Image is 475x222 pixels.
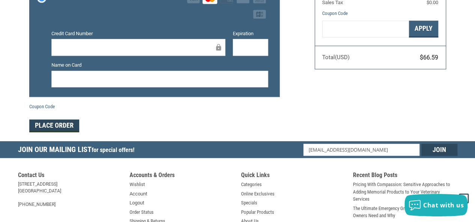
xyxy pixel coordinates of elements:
h5: Quick Links [241,171,345,181]
a: The Ultimate Emergency Grab-and-Go Kit: What Pet Owners Need and Why [353,205,457,219]
input: Join [421,144,457,156]
input: Gift Certificate or Coupon Code [322,21,409,37]
a: Wishlist [130,181,145,188]
a: Pricing With Compassion: Sensitive Approaches to Adding Memorial Products to Your Veterinary Serv... [353,181,457,203]
a: Online Exclusives [241,190,274,198]
button: Apply [409,21,438,37]
label: Credit Card Number [51,30,225,37]
label: Expiration [233,30,268,37]
a: Popular Products [241,209,274,216]
a: Categories [241,181,262,188]
a: Logout [130,199,144,207]
h5: Contact Us [18,171,122,181]
address: [STREET_ADDRESS] [GEOGRAPHIC_DATA] [PHONE_NUMBER] [18,181,122,208]
span: for special offers! [92,146,134,153]
a: Specials [241,199,257,207]
span: Chat with us [423,201,464,209]
span: $66.59 [420,54,438,61]
a: Coupon Code [29,104,55,109]
label: Name on Card [51,61,268,69]
a: Account [130,190,147,198]
button: Place Order [29,119,79,132]
h5: Recent Blog Posts [353,171,457,181]
input: Email [303,144,419,156]
h5: Join Our Mailing List [18,141,138,160]
a: Coupon Code [322,10,348,16]
h5: Accounts & Orders [130,171,234,181]
button: Chat with us [404,194,467,216]
a: Order Status [130,209,154,216]
span: Total (USD) [322,54,350,61]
